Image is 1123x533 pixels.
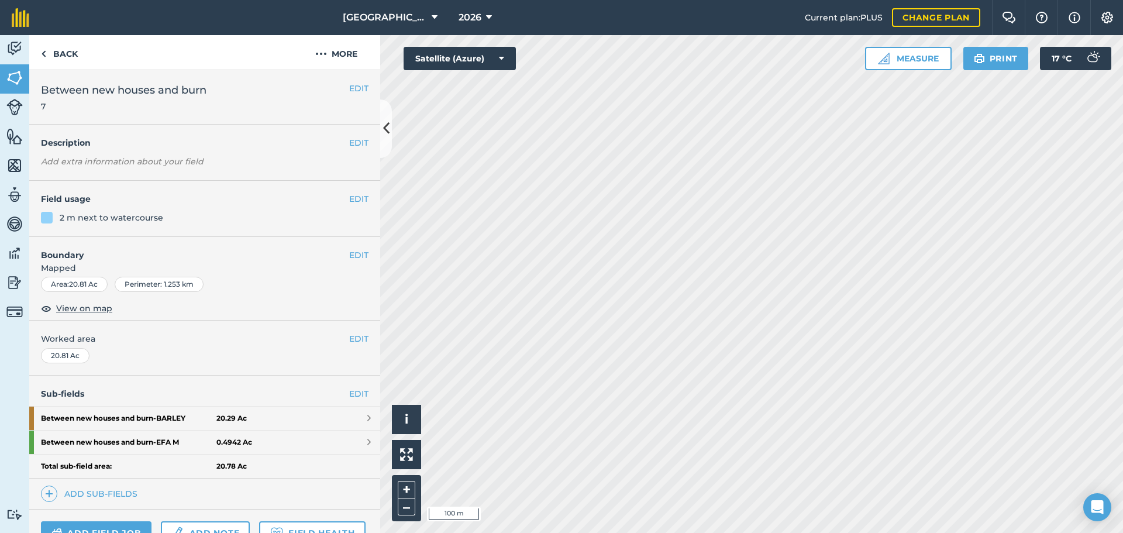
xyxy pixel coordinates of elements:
[892,8,980,27] a: Change plan
[1069,11,1080,25] img: svg+xml;base64,PHN2ZyB4bWxucz0iaHR0cDovL3d3dy53My5vcmcvMjAwMC9zdmciIHdpZHRoPSIxNyIgaGVpZ2h0PSIxNy...
[349,332,368,345] button: EDIT
[41,301,51,315] img: svg+xml;base64,PHN2ZyB4bWxucz0iaHR0cDovL3d3dy53My5vcmcvMjAwMC9zdmciIHdpZHRoPSIxOCIgaGVpZ2h0PSIyNC...
[1100,12,1114,23] img: A cog icon
[6,245,23,262] img: svg+xml;base64,PD94bWwgdmVyc2lvbj0iMS4wIiBlbmNvZGluZz0idXRmLTgiPz4KPCEtLSBHZW5lcmF0b3I6IEFkb2JlIE...
[29,262,380,274] span: Mapped
[41,156,204,167] em: Add extra information about your field
[115,277,204,292] div: Perimeter : 1.253 km
[865,47,952,70] button: Measure
[60,211,163,224] div: 2 m next to watercourse
[974,51,985,66] img: svg+xml;base64,PHN2ZyB4bWxucz0iaHR0cDovL3d3dy53My5vcmcvMjAwMC9zdmciIHdpZHRoPSIxOSIgaGVpZ2h0PSIyNC...
[6,304,23,320] img: svg+xml;base64,PD94bWwgdmVyc2lvbj0iMS4wIiBlbmNvZGluZz0idXRmLTgiPz4KPCEtLSBHZW5lcmF0b3I6IEFkb2JlIE...
[398,481,415,498] button: +
[29,387,380,400] h4: Sub-fields
[398,498,415,515] button: –
[41,431,216,454] strong: Between new houses and burn - EFA M
[41,136,368,149] h4: Description
[41,462,216,471] strong: Total sub-field area:
[963,47,1029,70] button: Print
[29,431,380,454] a: Between new houses and burn-EFA M0.4942 Ac
[1083,493,1111,521] div: Open Intercom Messenger
[41,47,46,61] img: svg+xml;base64,PHN2ZyB4bWxucz0iaHR0cDovL3d3dy53My5vcmcvMjAwMC9zdmciIHdpZHRoPSI5IiBoZWlnaHQ9IjI0Ii...
[805,11,883,24] span: Current plan : PLUS
[41,301,112,315] button: View on map
[315,47,327,61] img: svg+xml;base64,PHN2ZyB4bWxucz0iaHR0cDovL3d3dy53My5vcmcvMjAwMC9zdmciIHdpZHRoPSIyMCIgaGVpZ2h0PSIyNC...
[404,47,516,70] button: Satellite (Azure)
[29,35,89,70] a: Back
[6,40,23,57] img: svg+xml;base64,PD94bWwgdmVyc2lvbj0iMS4wIiBlbmNvZGluZz0idXRmLTgiPz4KPCEtLSBHZW5lcmF0b3I6IEFkb2JlIE...
[1081,47,1104,70] img: svg+xml;base64,PD94bWwgdmVyc2lvbj0iMS4wIiBlbmNvZGluZz0idXRmLTgiPz4KPCEtLSBHZW5lcmF0b3I6IEFkb2JlIE...
[349,249,368,262] button: EDIT
[6,128,23,145] img: svg+xml;base64,PHN2ZyB4bWxucz0iaHR0cDovL3d3dy53My5vcmcvMjAwMC9zdmciIHdpZHRoPSI1NiIgaGVpZ2h0PSI2MC...
[45,487,53,501] img: svg+xml;base64,PHN2ZyB4bWxucz0iaHR0cDovL3d3dy53My5vcmcvMjAwMC9zdmciIHdpZHRoPSIxNCIgaGVpZ2h0PSIyNC...
[878,53,890,64] img: Ruler icon
[6,509,23,520] img: svg+xml;base64,PD94bWwgdmVyc2lvbj0iMS4wIiBlbmNvZGluZz0idXRmLTgiPz4KPCEtLSBHZW5lcmF0b3I6IEFkb2JlIE...
[6,274,23,291] img: svg+xml;base64,PD94bWwgdmVyc2lvbj0iMS4wIiBlbmNvZGluZz0idXRmLTgiPz4KPCEtLSBHZW5lcmF0b3I6IEFkb2JlIE...
[41,82,206,98] span: Between new houses and burn
[6,186,23,204] img: svg+xml;base64,PD94bWwgdmVyc2lvbj0iMS4wIiBlbmNvZGluZz0idXRmLTgiPz4KPCEtLSBHZW5lcmF0b3I6IEFkb2JlIE...
[6,99,23,115] img: svg+xml;base64,PD94bWwgdmVyc2lvbj0iMS4wIiBlbmNvZGluZz0idXRmLTgiPz4KPCEtLSBHZW5lcmF0b3I6IEFkb2JlIE...
[1040,47,1111,70] button: 17 °C
[343,11,427,25] span: [GEOGRAPHIC_DATA]
[216,414,247,423] strong: 20.29 Ac
[41,192,349,205] h4: Field usage
[349,192,368,205] button: EDIT
[292,35,380,70] button: More
[405,412,408,427] span: i
[12,8,29,27] img: fieldmargin Logo
[392,405,421,434] button: i
[6,69,23,87] img: svg+xml;base64,PHN2ZyB4bWxucz0iaHR0cDovL3d3dy53My5vcmcvMjAwMC9zdmciIHdpZHRoPSI1NiIgaGVpZ2h0PSI2MC...
[349,136,368,149] button: EDIT
[1002,12,1016,23] img: Two speech bubbles overlapping with the left bubble in the forefront
[6,215,23,233] img: svg+xml;base64,PD94bWwgdmVyc2lvbj0iMS4wIiBlbmNvZGluZz0idXRmLTgiPz4KPCEtLSBHZW5lcmF0b3I6IEFkb2JlIE...
[56,302,112,315] span: View on map
[1035,12,1049,23] img: A question mark icon
[1052,47,1072,70] span: 17 ° C
[459,11,481,25] span: 2026
[349,82,368,95] button: EDIT
[41,101,206,112] span: 7
[216,462,247,471] strong: 20.78 Ac
[29,237,349,262] h4: Boundary
[29,407,380,430] a: Between new houses and burn-BARLEY20.29 Ac
[41,348,89,363] div: 20.81 Ac
[41,486,142,502] a: Add sub-fields
[6,157,23,174] img: svg+xml;base64,PHN2ZyB4bWxucz0iaHR0cDovL3d3dy53My5vcmcvMjAwMC9zdmciIHdpZHRoPSI1NiIgaGVpZ2h0PSI2MC...
[41,277,108,292] div: Area : 20.81 Ac
[349,387,368,400] a: EDIT
[400,448,413,461] img: Four arrows, one pointing top left, one top right, one bottom right and the last bottom left
[216,438,252,447] strong: 0.4942 Ac
[41,332,368,345] span: Worked area
[41,407,216,430] strong: Between new houses and burn - BARLEY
